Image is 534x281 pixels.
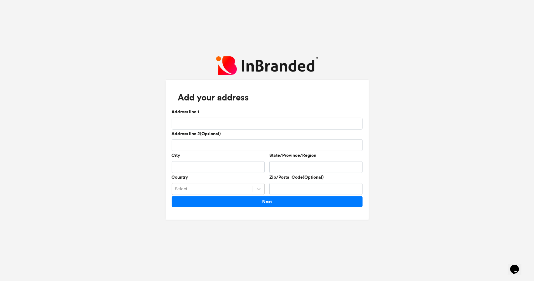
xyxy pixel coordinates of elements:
label: Country [172,174,188,181]
label: State/Province/Region [269,152,316,159]
div: Select... [175,186,191,192]
label: Address line 2(Optional) [172,131,221,137]
label: City [172,152,181,159]
h3: Add your address [172,86,363,109]
label: Zip/Postal Code(Optional) [269,174,324,181]
img: InBranded Logo [216,56,318,75]
label: Address line 1 [172,109,200,115]
iframe: chat widget [508,256,528,275]
button: Next [172,196,363,207]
